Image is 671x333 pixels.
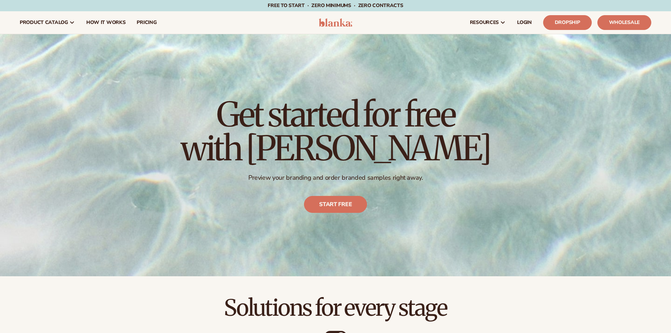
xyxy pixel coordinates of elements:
h1: Get started for free with [PERSON_NAME] [181,98,491,165]
a: How It Works [81,11,131,34]
p: Preview your branding and order branded samples right away. [181,174,491,182]
a: Start free [304,196,367,213]
a: resources [464,11,511,34]
a: Dropship [543,15,592,30]
span: Free to start · ZERO minimums · ZERO contracts [268,2,403,9]
span: LOGIN [517,20,532,25]
h2: Solutions for every stage [20,296,651,320]
a: LOGIN [511,11,538,34]
img: logo [319,18,352,27]
span: resources [470,20,499,25]
a: pricing [131,11,162,34]
span: product catalog [20,20,68,25]
a: product catalog [14,11,81,34]
a: Wholesale [597,15,651,30]
span: pricing [137,20,156,25]
span: How It Works [86,20,126,25]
